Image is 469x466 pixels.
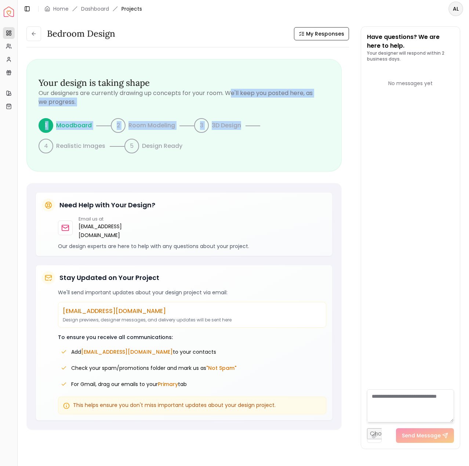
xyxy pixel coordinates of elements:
div: 1 [39,118,53,133]
span: Add to your contacts [71,348,216,356]
h5: Need Help with Your Design? [59,200,155,210]
div: 5 [124,139,139,153]
a: [EMAIL_ADDRESS][DOMAIN_NAME] [79,222,122,240]
p: Email us at [79,216,122,222]
p: Our designers are currently drawing up concepts for your room. We'll keep you posted here, as we ... [39,89,330,106]
p: Realistic Images [56,142,105,150]
div: No messages yet [367,80,454,87]
a: Dashboard [81,5,109,12]
span: AL [449,2,462,15]
span: "Not Spam" [206,364,236,372]
p: [EMAIL_ADDRESS][DOMAIN_NAME] [63,307,321,316]
nav: breadcrumb [44,5,142,12]
span: Primary [158,381,178,388]
button: My Responses [294,27,349,40]
p: Have questions? We are here to help. [367,33,454,50]
span: Projects [121,5,142,12]
button: AL [448,1,463,16]
p: To ensure you receive all communications: [58,334,326,341]
h3: Your design is taking shape [39,77,330,89]
div: 3 [194,118,209,133]
span: My Responses [306,30,344,37]
p: Moodboard [56,121,92,130]
div: 2 [111,118,126,133]
p: Room Modeling [128,121,175,130]
h5: Stay Updated on Your Project [59,273,159,283]
p: Your designer will respond within 2 business days. [367,50,454,62]
div: 4 [39,139,53,153]
span: For Gmail, drag our emails to your tab [71,381,187,388]
h3: Bedroom Design [47,28,115,40]
span: Check your spam/promotions folder and mark us as [71,364,236,372]
p: Design previews, designer messages, and delivery updates will be sent here [63,317,321,323]
p: 3D Design [212,121,241,130]
p: We'll send important updates about your design project via email: [58,289,326,296]
span: [EMAIL_ADDRESS][DOMAIN_NAME] [81,348,173,356]
a: Home [53,5,69,12]
a: Spacejoy [4,7,14,17]
p: Design Ready [142,142,182,150]
span: This helps ensure you don't miss important updates about your design project. [73,401,276,409]
p: Our design experts are here to help with any questions about your project. [58,243,326,250]
img: Spacejoy Logo [4,7,14,17]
